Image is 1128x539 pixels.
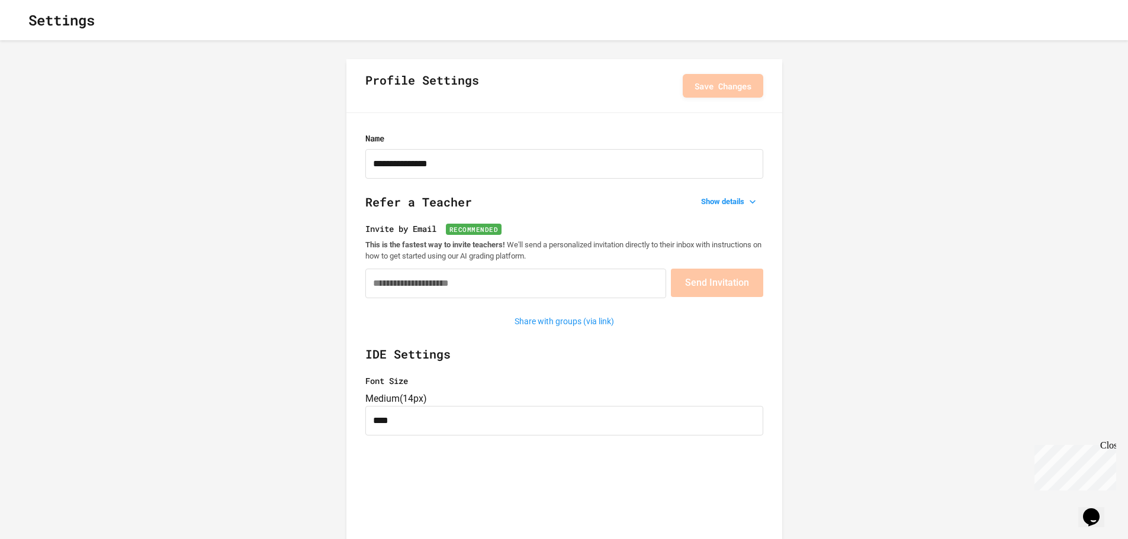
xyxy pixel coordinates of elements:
div: Chat with us now!Close [5,5,82,75]
button: Show details [696,193,763,210]
h2: Profile Settings [365,71,479,101]
iframe: chat widget [1078,492,1116,527]
h1: Settings [28,9,95,31]
label: Name [365,132,763,144]
button: Send Invitation [671,269,763,297]
p: We'll send a personalized invitation directly to their inbox with instructions on how to get star... [365,240,763,262]
h2: IDE Settings [365,345,763,375]
strong: This is the fastest way to invite teachers! [365,240,505,249]
div: Medium ( 14px ) [365,392,763,406]
iframe: chat widget [1030,440,1116,490]
button: Save Changes [683,74,763,98]
span: Recommended [446,224,502,235]
button: Share with groups (via link) [509,312,620,331]
h2: Refer a Teacher [365,193,763,222]
label: Invite by Email [365,222,763,235]
label: Font Size [365,375,763,387]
